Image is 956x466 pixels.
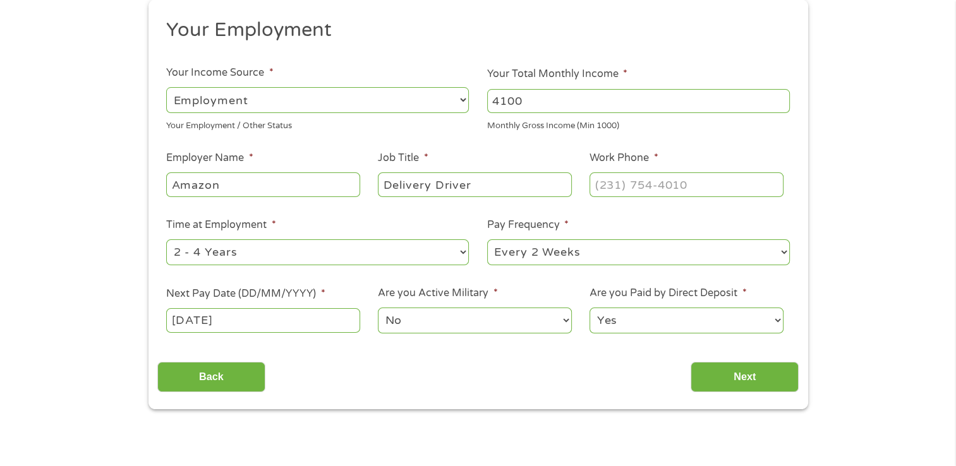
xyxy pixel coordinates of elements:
[166,218,275,232] label: Time at Employment
[166,18,780,43] h2: Your Employment
[590,152,658,165] label: Work Phone
[691,362,799,393] input: Next
[166,152,253,165] label: Employer Name
[487,89,790,113] input: 1800
[157,362,265,393] input: Back
[166,308,360,332] input: Use the arrow keys to pick a date
[166,66,273,80] label: Your Income Source
[487,68,627,81] label: Your Total Monthly Income
[487,116,790,133] div: Monthly Gross Income (Min 1000)
[487,218,569,232] label: Pay Frequency
[590,172,783,196] input: (231) 754-4010
[378,172,571,196] input: Cashier
[590,287,746,300] label: Are you Paid by Direct Deposit
[166,172,360,196] input: Walmart
[378,287,497,300] label: Are you Active Military
[166,116,469,133] div: Your Employment / Other Status
[166,287,325,301] label: Next Pay Date (DD/MM/YYYY)
[378,152,428,165] label: Job Title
